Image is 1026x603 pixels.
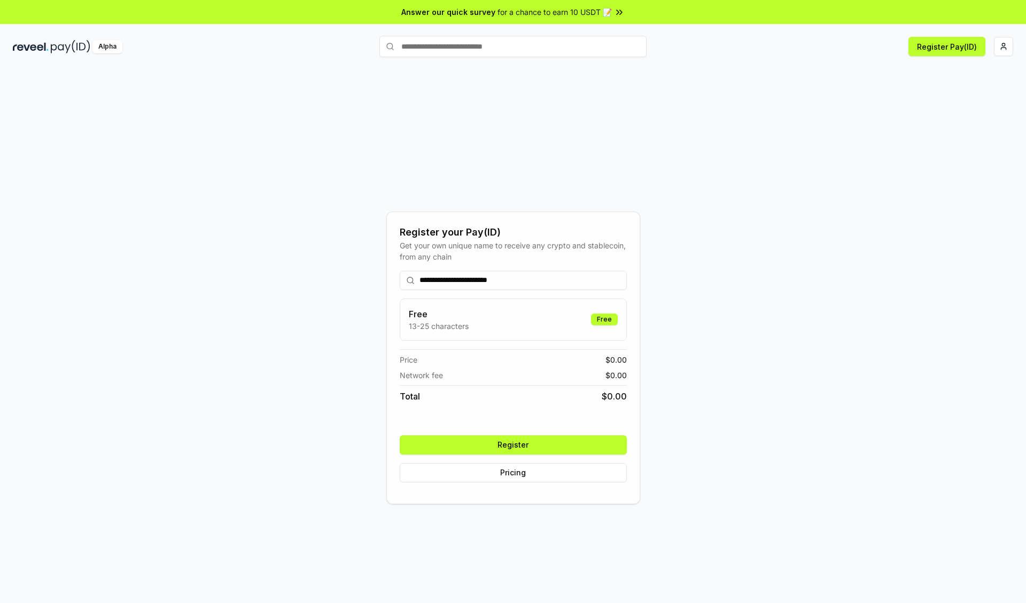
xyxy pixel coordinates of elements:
[401,6,495,18] span: Answer our quick survey
[13,40,49,53] img: reveel_dark
[400,390,420,403] span: Total
[602,390,627,403] span: $ 0.00
[605,370,627,381] span: $ 0.00
[51,40,90,53] img: pay_id
[605,354,627,365] span: $ 0.00
[400,225,627,240] div: Register your Pay(ID)
[409,308,469,320] h3: Free
[400,354,417,365] span: Price
[400,463,627,482] button: Pricing
[591,314,618,325] div: Free
[498,6,612,18] span: for a chance to earn 10 USDT 📝
[400,370,443,381] span: Network fee
[908,37,985,56] button: Register Pay(ID)
[400,435,627,455] button: Register
[400,240,627,262] div: Get your own unique name to receive any crypto and stablecoin, from any chain
[409,320,469,332] p: 13-25 characters
[92,40,122,53] div: Alpha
